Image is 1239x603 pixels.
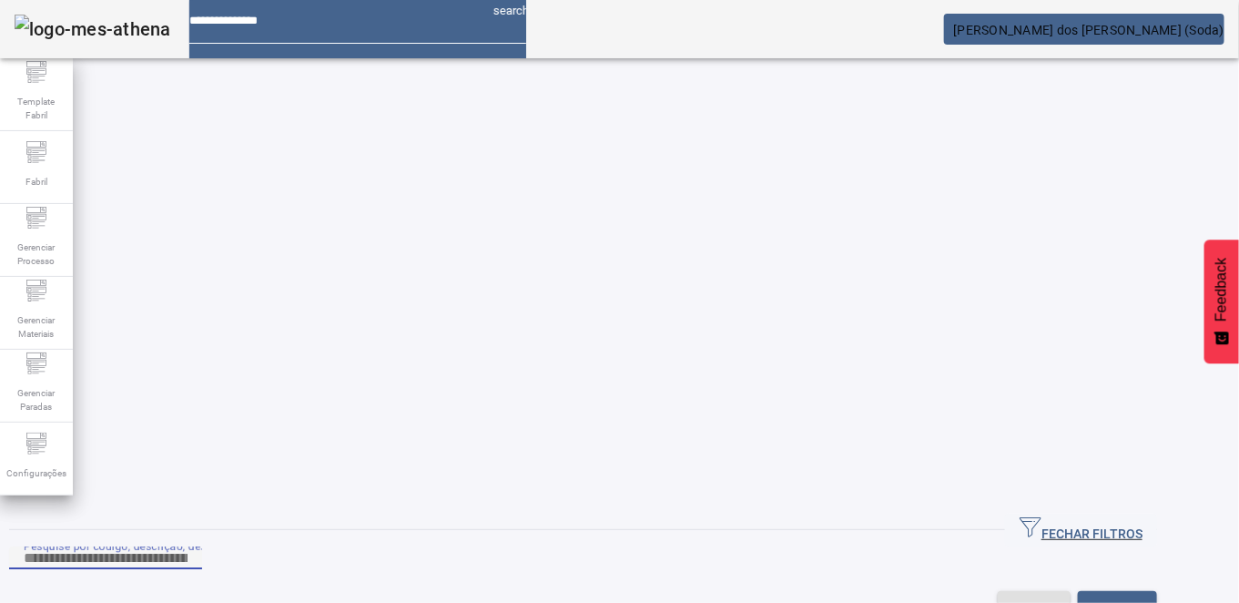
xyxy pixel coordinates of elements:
[1204,240,1239,363] button: Feedback - Mostrar pesquisa
[20,169,53,194] span: Fabril
[9,381,64,419] span: Gerenciar Paradas
[15,15,171,44] img: logo-mes-athena
[1005,514,1157,547] button: FECHAR FILTROS
[954,23,1225,37] span: [PERSON_NAME] dos [PERSON_NAME] (Soda)
[9,235,64,273] span: Gerenciar Processo
[1214,258,1230,322] span: Feedback
[9,308,64,346] span: Gerenciar Materiais
[24,539,469,552] mat-label: Pesquise por código, descrição, descrição abreviada, capacidade ou ano de fabricação
[1,461,72,485] span: Configurações
[1020,516,1143,544] span: FECHAR FILTROS
[9,89,64,128] span: Template Fabril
